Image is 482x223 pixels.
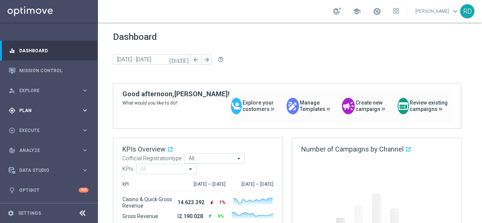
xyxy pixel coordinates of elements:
i: settings [8,210,14,217]
i: gps_fixed [9,107,15,114]
i: person_search [9,87,15,94]
div: Data Studio [9,167,81,174]
a: Dashboard [19,41,88,61]
button: Mission Control [8,68,89,74]
a: Mission Control [19,61,88,80]
span: school [352,7,361,15]
div: +10 [79,188,88,193]
i: keyboard_arrow_right [81,87,88,94]
i: play_circle_outline [9,127,15,134]
span: Analyze [19,148,81,153]
button: play_circle_outline Execute keyboard_arrow_right [8,127,89,133]
div: RD [460,4,474,18]
span: Execute [19,128,81,133]
span: Data Studio [19,168,81,173]
a: Optibot [19,180,79,200]
button: equalizer Dashboard [8,48,89,54]
div: Mission Control [9,61,88,80]
div: Dashboard [9,41,88,61]
i: track_changes [9,147,15,154]
i: keyboard_arrow_right [81,107,88,114]
button: track_changes Analyze keyboard_arrow_right [8,147,89,153]
div: Optibot [9,180,88,200]
div: Analyze [9,147,81,154]
button: Data Studio keyboard_arrow_right [8,167,89,173]
span: Explore [19,88,81,93]
button: lightbulb Optibot +10 [8,187,89,193]
i: equalizer [9,47,15,54]
div: Execute [9,127,81,134]
button: person_search Explore keyboard_arrow_right [8,88,89,94]
i: lightbulb [9,187,15,194]
button: gps_fixed Plan keyboard_arrow_right [8,108,89,114]
i: keyboard_arrow_right [81,147,88,154]
i: keyboard_arrow_right [81,127,88,134]
a: [PERSON_NAME]keyboard_arrow_down [415,6,460,17]
span: keyboard_arrow_down [451,7,459,15]
div: Plan [9,107,81,114]
span: Plan [19,108,81,113]
a: Settings [18,211,41,215]
div: Explore [9,87,81,94]
i: keyboard_arrow_right [81,167,88,174]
